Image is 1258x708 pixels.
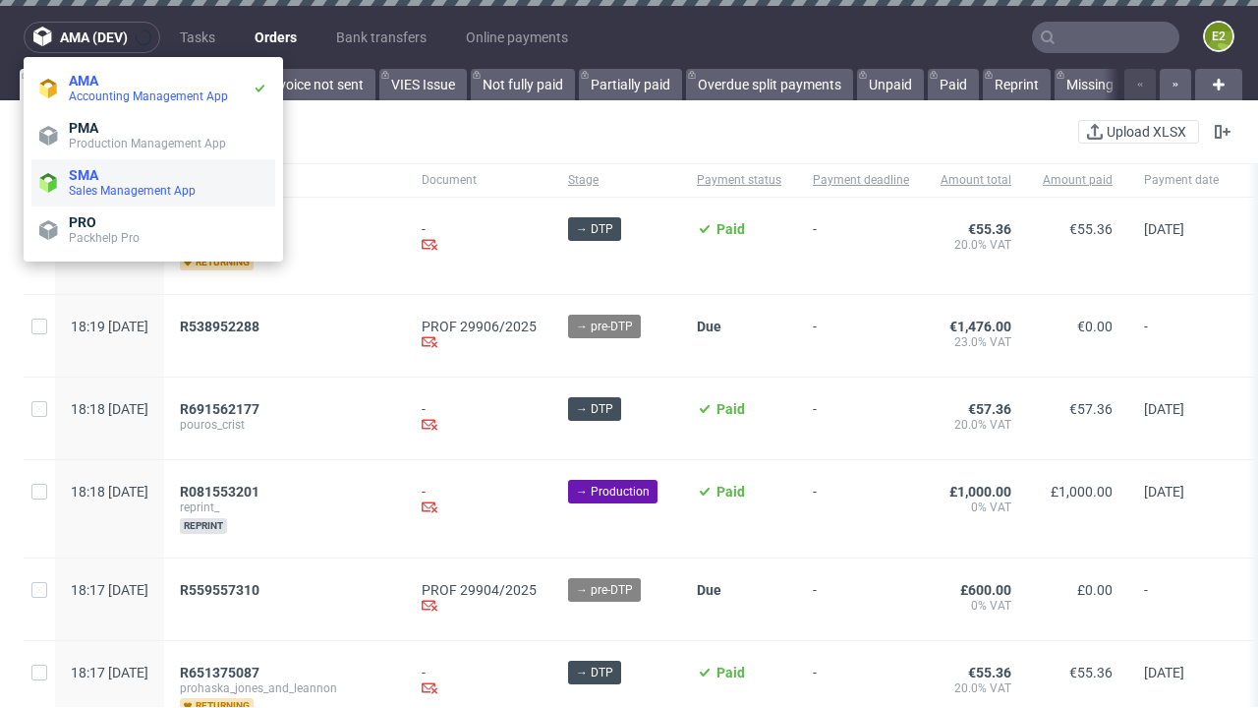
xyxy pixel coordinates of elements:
span: 18:18 [DATE] [71,401,148,417]
span: Upload XLSX [1103,125,1190,139]
a: All [20,69,76,100]
figcaption: e2 [1205,23,1232,50]
a: Invoice not sent [256,69,375,100]
a: Overdue split payments [686,69,853,100]
span: pouros_crist [180,237,390,253]
span: Paid [716,221,745,237]
span: prohaska_jones_and_leannon [180,680,390,696]
span: €55.36 [968,665,1011,680]
span: €55.36 [1069,665,1113,680]
span: - [813,401,909,436]
span: 18:18 [DATE] [71,484,148,500]
span: R538952288 [180,319,259,334]
span: R691562177 [180,401,259,417]
span: → pre-DTP [576,581,633,599]
a: Partially paid [579,69,682,100]
div: - [422,401,537,436]
a: R559557310 [180,582,263,598]
span: Document [422,172,537,189]
span: → DTP [576,400,613,418]
span: Paid [716,665,745,680]
span: - [813,319,909,353]
span: 18:17 [DATE] [71,582,148,598]
span: PRO [69,214,96,230]
a: Bank transfers [324,22,438,53]
span: Order ID [180,172,390,189]
span: SMA [69,167,98,183]
span: → DTP [576,220,613,238]
span: Payment date [1144,172,1219,189]
span: returning [180,255,254,270]
span: R081553201 [180,484,259,500]
a: Unpaid [857,69,924,100]
span: reprint_ [180,500,390,515]
span: 18:19 [DATE] [71,319,148,334]
span: Paid [716,484,745,500]
span: [DATE] [1144,221,1184,237]
a: PROPackhelp Pro [31,206,275,254]
span: 23.0% VAT [941,334,1011,350]
span: - [813,221,909,270]
span: €0.00 [1077,319,1113,334]
span: - [813,582,909,617]
span: - [813,484,909,534]
a: Not fully paid [471,69,575,100]
a: Paid [928,69,979,100]
div: - [422,665,537,699]
button: ama (dev) [24,22,160,53]
span: ama (dev) [60,30,128,44]
span: Production Management App [69,137,226,150]
span: £1,000.00 [949,484,1011,500]
span: Accounting Management App [69,89,228,103]
span: €55.36 [968,221,1011,237]
span: 18:17 [DATE] [71,665,148,680]
span: £0.00 [1077,582,1113,598]
span: → Production [576,483,650,501]
div: - [422,484,537,518]
span: Amount paid [1043,172,1113,189]
span: [DATE] [1144,665,1184,680]
span: Payment status [697,172,781,189]
span: £1,000.00 [1051,484,1113,500]
a: R691562177 [180,401,263,417]
span: £600.00 [960,582,1011,598]
span: 20.0% VAT [941,417,1011,433]
span: Paid [716,401,745,417]
span: 0% VAT [941,598,1011,614]
a: Online payments [454,22,580,53]
span: Amount total [941,172,1011,189]
span: reprint [180,518,227,534]
span: Packhelp Pro [69,231,140,245]
span: AMA [69,73,98,88]
a: PROF 29906/2025 [422,319,537,334]
a: R538952288 [180,319,263,334]
span: 20.0% VAT [941,237,1011,253]
span: → DTP [576,664,613,681]
span: Stage [568,172,665,189]
span: - [1144,582,1219,617]
span: Due [697,582,721,598]
span: Payment deadline [813,172,909,189]
span: - [1144,319,1219,353]
a: Orders [243,22,309,53]
a: R081553201 [180,484,263,500]
a: Tasks [168,22,227,53]
a: PMAProduction Management App [31,112,275,159]
a: VIES Issue [379,69,467,100]
span: PMA [69,120,98,136]
span: €1,476.00 [949,319,1011,334]
span: Due [697,319,721,334]
span: 0% VAT [941,500,1011,515]
button: Upload XLSX [1078,120,1199,144]
a: PROF 29904/2025 [422,582,537,598]
span: pouros_crist [180,417,390,433]
span: [DATE] [1144,484,1184,500]
span: €57.36 [1069,401,1113,417]
span: Sales Management App [69,184,196,198]
span: 20.0% VAT [941,680,1011,696]
span: → pre-DTP [576,318,633,335]
a: SMASales Management App [31,159,275,206]
div: - [422,221,537,256]
span: R651375087 [180,665,259,680]
a: Missing invoice [1055,69,1171,100]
